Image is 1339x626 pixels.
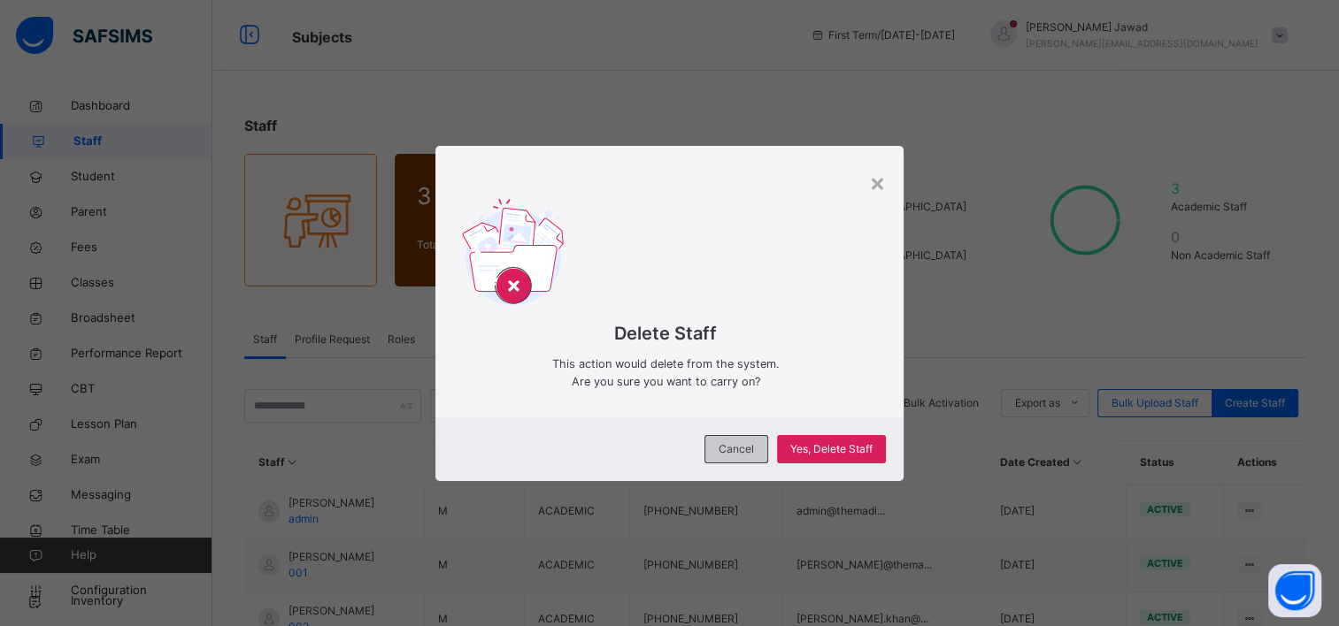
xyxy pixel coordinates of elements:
span: Delete Staff [462,320,870,347]
span: Yes, Delete Staff [790,441,873,457]
span: Cancel [719,441,754,457]
img: delet-svg.b138e77a2260f71d828f879c6b9dcb76.svg [462,199,564,311]
div: × [869,164,886,201]
button: Open asap [1268,564,1321,617]
span: This action would delete from the system. Are you sure you want to carry on? [462,355,870,391]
